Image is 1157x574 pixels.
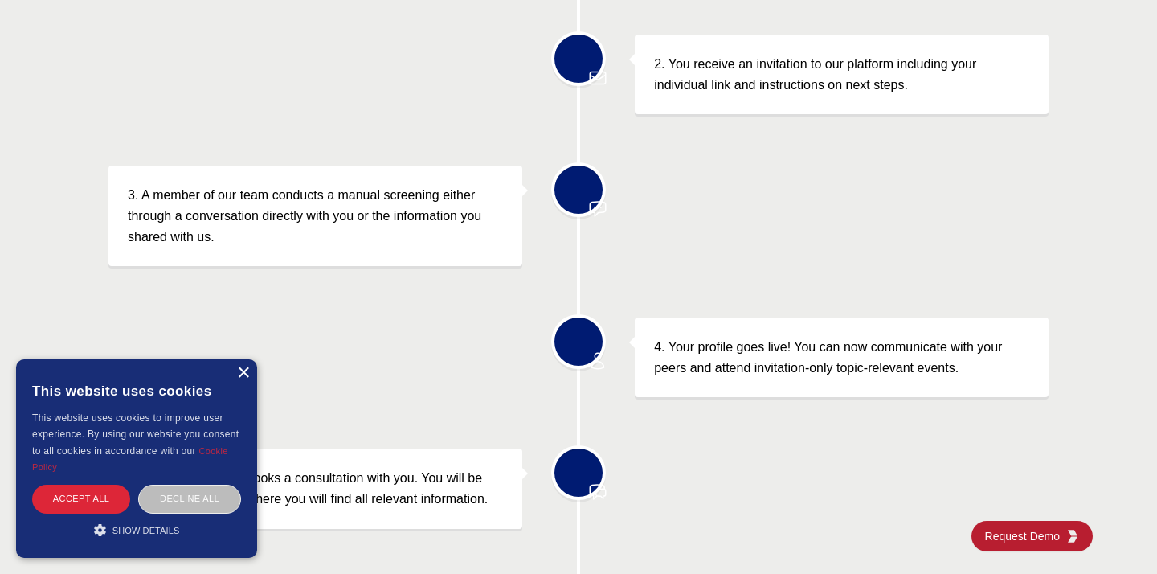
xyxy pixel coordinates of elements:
p: 5. One of our clients books a consultation with you. You will be invited to the project where you... [128,468,503,509]
a: Cookie Policy [32,446,228,472]
div: Close [237,367,249,379]
a: Request DemoKGG [971,521,1093,551]
p: 4. Your profile goes live! You can now communicate with your peers and attend invitation-only top... [654,337,1029,378]
span: This website uses cookies to improve user experience. By using our website you consent to all coo... [32,412,239,457]
p: 3. A member of our team conducts a manual screening either through a conversation directly with y... [128,185,503,247]
img: KGG [1066,530,1079,543]
div: This website uses cookies [32,371,241,410]
div: Accept all [32,485,130,513]
span: Request Demo [985,528,1066,544]
iframe: Chat Widget [1077,497,1157,574]
div: Decline all [138,485,241,513]
span: Show details [112,526,180,535]
div: Show details [32,522,241,538]
p: 2. You receive an invitation to our platform including your individual link and instructions on n... [654,54,1029,95]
